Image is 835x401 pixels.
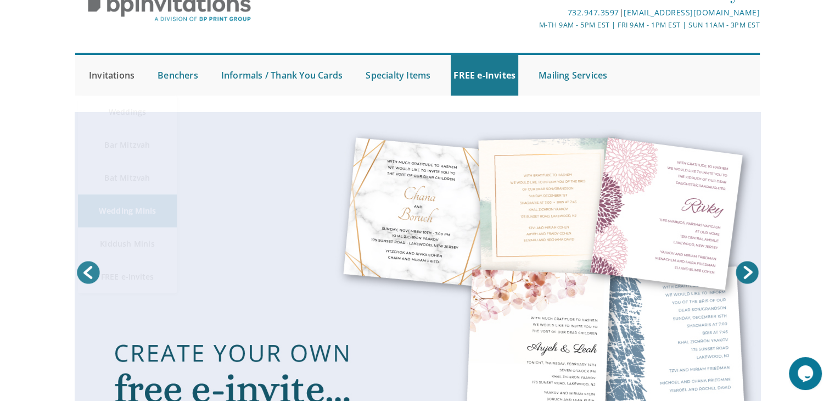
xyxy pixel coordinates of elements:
[624,7,760,18] a: [EMAIL_ADDRESS][DOMAIN_NAME]
[78,129,177,161] a: Bar Mitzvah
[75,259,102,286] a: Prev
[733,259,761,286] a: Next
[78,96,177,129] a: Weddings
[155,55,201,96] a: Benchers
[78,227,177,260] a: Kiddush Minis
[78,194,177,227] a: Wedding Minis
[78,260,177,293] a: FREE e-Invites
[78,161,177,194] a: Bat Mitzvah
[567,7,619,18] a: 732.947.3597
[451,55,518,96] a: FREE e-Invites
[363,55,433,96] a: Specialty Items
[304,19,760,31] div: M-Th 9am - 5pm EST | Fri 9am - 1pm EST | Sun 11am - 3pm EST
[304,6,760,19] div: |
[536,55,610,96] a: Mailing Services
[86,55,137,96] a: Invitations
[789,357,824,390] iframe: chat widget
[218,55,345,96] a: Informals / Thank You Cards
